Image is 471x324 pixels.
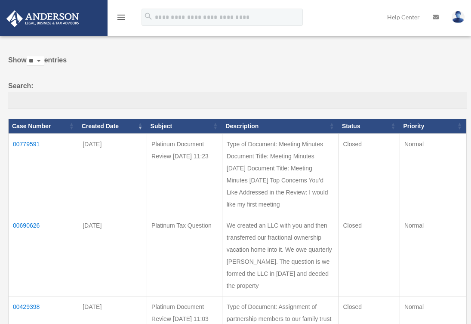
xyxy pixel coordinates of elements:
th: Case Number: activate to sort column ascending [9,119,78,133]
td: Platinum Document Review [DATE] 11:23 [147,133,222,215]
th: Description: activate to sort column ascending [222,119,339,133]
select: Showentries [27,56,44,66]
label: Show entries [8,54,467,75]
a: menu [116,15,126,22]
td: [DATE] [78,133,147,215]
img: Anderson Advisors Platinum Portal [4,10,82,27]
td: Closed [339,215,400,296]
input: Search: [8,92,467,108]
th: Created Date: activate to sort column ascending [78,119,147,133]
i: search [144,12,153,21]
td: Type of Document: Meeting Minutes Document Title: Meeting Minutes [DATE] Document Title: Meeting ... [222,133,339,215]
img: User Pic [452,11,465,23]
td: 00779591 [9,133,78,215]
label: Search: [8,80,467,108]
td: We created an LLC with you and then transferred our fractional ownership vacation home into it. W... [222,215,339,296]
th: Status: activate to sort column ascending [339,119,400,133]
i: menu [116,12,126,22]
th: Priority: activate to sort column ascending [400,119,466,133]
td: Closed [339,133,400,215]
td: Platinum Tax Question [147,215,222,296]
td: Normal [400,215,466,296]
th: Subject: activate to sort column ascending [147,119,222,133]
td: Normal [400,133,466,215]
td: [DATE] [78,215,147,296]
td: 00690626 [9,215,78,296]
